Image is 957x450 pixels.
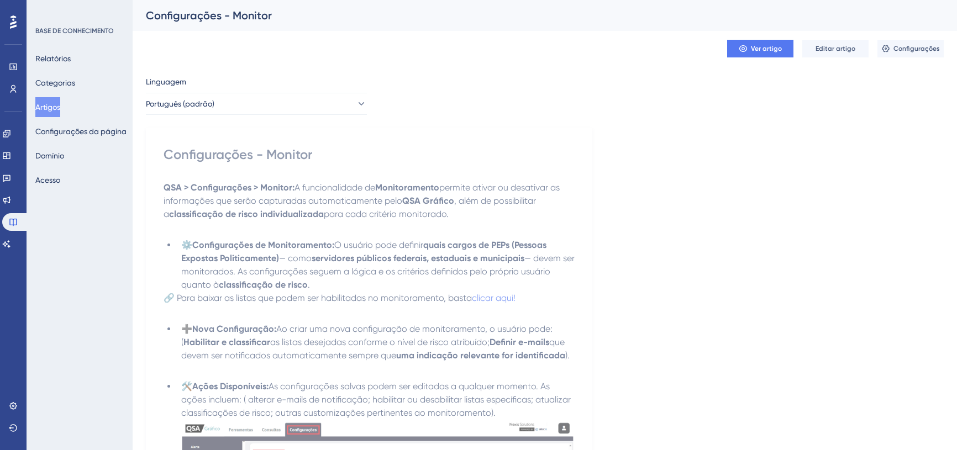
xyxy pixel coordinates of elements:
strong: Nova Configuração: [192,324,276,334]
span: — devem ser monitorados. As configurações seguem a lógica e os critérios definidos pelo próprio u... [181,253,577,290]
font: BASE DE CONHECIMENTO [35,27,114,35]
font: Configurações [893,45,940,52]
font: Categorias [35,78,75,87]
span: ➕ [181,324,192,334]
button: Relatórios [35,49,71,68]
button: Domínio [35,146,64,166]
font: Configurações - Monitor [146,9,272,22]
span: As configurações salvas podem ser editadas a qualquer momento. As ações incluem: ( alterar e-mail... [181,381,573,418]
strong: Configurações de Monitoramento: [192,240,334,250]
button: Português (padrão) [146,93,367,115]
strong: servidores públicos federais, estaduais e municipais [312,253,524,263]
span: O usuário pode definir [334,240,423,250]
font: Configurações da página [35,127,127,136]
strong: QSA Gráfico [402,195,454,206]
span: 🔗 Para baixar as listas que podem ser habilitadas no monitoramento, basta [164,293,472,303]
button: Artigos [35,97,60,117]
span: para cada critério monitorado. [324,209,449,219]
font: Relatórios [35,54,71,63]
font: Configurações - Monitor [164,146,312,162]
strong: Monitoramento [375,182,439,193]
button: Ver artigo [727,40,793,57]
span: ). [565,350,570,361]
font: Acesso [35,176,60,184]
span: Ao criar uma nova configuração de monitoramento, o usuário pode: ( [181,324,555,347]
span: as listas desejadas conforme o nível de risco atribuído; [270,337,490,347]
strong: Ações Disponíveis: [192,381,269,391]
font: Ver artigo [751,45,782,52]
font: Artigos [35,103,60,112]
font: Português (padrão) [146,99,214,108]
strong: QSA > Configurações > Monitor: [164,182,295,193]
font: Editar artigo [816,45,855,52]
span: 🛠️ [181,381,192,391]
span: ⚙️ [181,240,192,250]
strong: uma indicação relevante for identificada [396,350,565,361]
font: Domínio [35,151,64,160]
button: Acesso [35,170,60,190]
button: Configurações da página [35,121,127,141]
strong: Habilitar e classificar [183,337,270,347]
span: . [308,279,310,290]
a: clicar aqui! [472,293,516,303]
span: A funcionalidade de [295,182,375,193]
button: Editar artigo [802,40,869,57]
button: Categorias [35,73,75,93]
strong: classificação de risco [219,279,308,290]
strong: classificação de risco individualizada [169,209,324,219]
button: Configurações [877,40,944,57]
span: — como [279,253,312,263]
font: Linguagem [146,77,186,86]
strong: Definir e-mails [490,337,549,347]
